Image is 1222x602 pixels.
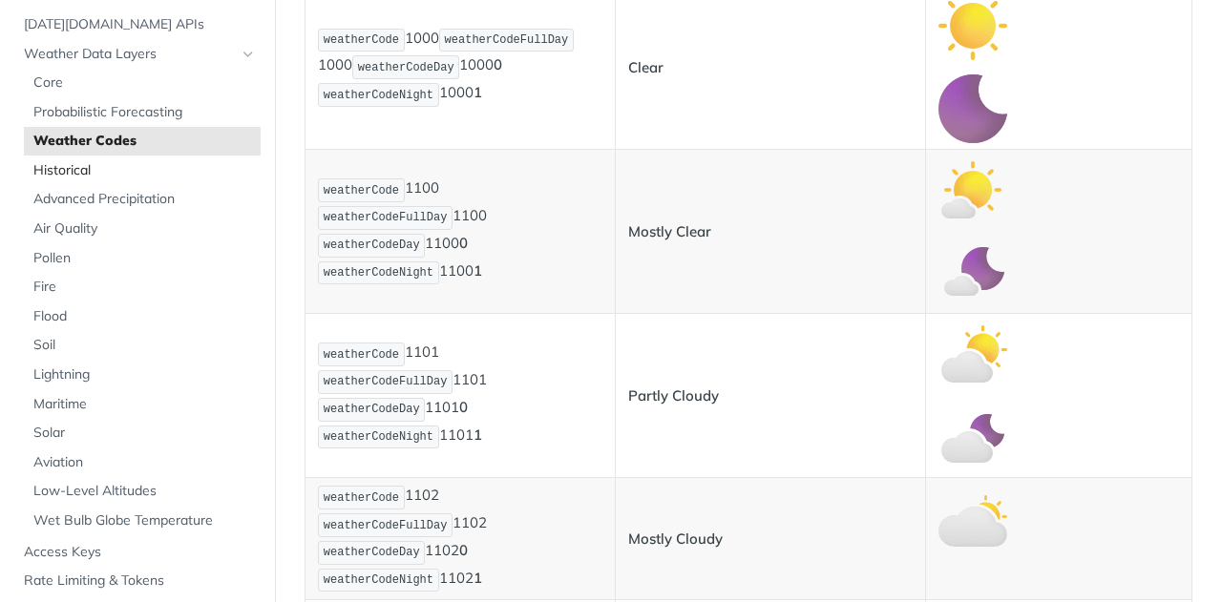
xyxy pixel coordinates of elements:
strong: Clear [628,58,664,76]
span: Pollen [33,249,256,268]
a: Weather Codes [24,127,261,156]
span: weatherCodeFullDay [324,211,448,224]
a: Historical [24,156,261,185]
a: Low-Level Altitudes [24,477,261,506]
a: Solar [24,419,261,447]
a: [DATE][DOMAIN_NAME] APIs [14,10,261,39]
span: Maritime [33,395,256,414]
a: Advanced Precipitation [24,185,261,214]
span: weatherCodeDay [324,567,420,580]
span: Expand image [938,98,1007,116]
strong: 1 [474,426,482,444]
span: Low-Level Altitudes [33,482,256,501]
a: Aviation [24,448,261,477]
a: Pollen [24,244,261,273]
span: Lightning [33,365,256,384]
strong: 0 [459,234,468,252]
span: Flood [33,307,256,326]
p: 1100 1100 1100 1100 [318,176,602,286]
a: Weather Data LayersHide subpages for Weather Data Layers [14,40,261,69]
a: Maritime [24,390,261,419]
button: Hide subpages for Weather Data Layers [241,47,256,62]
span: weatherCode [324,348,399,362]
a: Wet Bulb Globe Temperature [24,507,261,535]
img: mostly_cloudy_day [938,484,1007,552]
span: [DATE][DOMAIN_NAME] APIs [24,15,256,34]
strong: 1 [474,261,482,280]
span: weatherCodeNight [324,89,433,102]
span: Expand image [938,343,1007,362]
span: Probabilistic Forecasting [33,103,256,122]
span: weatherCodeNight [324,430,433,444]
span: weatherCodeDay [324,403,420,416]
span: Solar [33,424,256,443]
img: partly_cloudy_day [938,320,1007,388]
a: Rate Limiting & Tokens [14,567,261,595]
span: weatherCodeNight [324,266,433,280]
span: Weather Data Layers [24,45,236,64]
a: Core [24,69,261,97]
a: Soil [24,331,261,360]
a: Access Keys [14,538,261,567]
span: Expand image [938,508,1007,526]
span: weatherCodeFullDay [324,375,448,388]
span: Air Quality [33,219,256,239]
span: weatherCodeDay [324,239,420,252]
span: Expand image [938,426,1007,445]
span: Rate Limiting & Tokens [24,571,256,591]
img: clear_night [938,74,1007,143]
strong: Partly Cloudy [628,386,719,405]
strong: 1 [474,84,482,102]
strong: Mostly Cloudy [628,550,723,569]
img: partly_cloudy_night [938,403,1007,471]
span: Aviation [33,453,256,472]
span: Core [33,73,256,93]
span: Fire [33,278,256,297]
span: weatherCodeFullDay [445,33,569,47]
span: Expand image [938,15,1007,33]
p: 1101 1101 1101 1101 [318,341,602,450]
strong: 0 [459,562,468,580]
strong: 0 [459,398,468,416]
span: Historical [33,161,256,180]
span: Expand image [938,262,1007,280]
span: weatherCode [324,512,399,526]
span: weatherCode [324,184,399,197]
span: weatherCodeFullDay [324,539,448,552]
span: Wet Bulb Globe Temperature [33,511,256,530]
span: Advanced Precipitation [33,190,256,209]
span: Access Keys [24,543,256,562]
strong: Mostly Clear [628,222,711,240]
strong: 0 [494,56,502,74]
span: Soil [33,336,256,355]
span: Expand image [938,179,1007,197]
img: mostly_clear_night [938,239,1007,307]
a: Air Quality [24,215,261,243]
a: Lightning [24,361,261,389]
img: mostly_clear_day [938,156,1007,224]
span: weatherCode [324,33,399,47]
span: Weather Codes [33,132,256,151]
a: Probabilistic Forecasting [24,98,261,127]
p: 1000 1000 1000 1000 [318,27,602,109]
a: Fire [24,273,261,301]
a: Flood [24,302,261,331]
span: weatherCodeDay [358,61,454,74]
